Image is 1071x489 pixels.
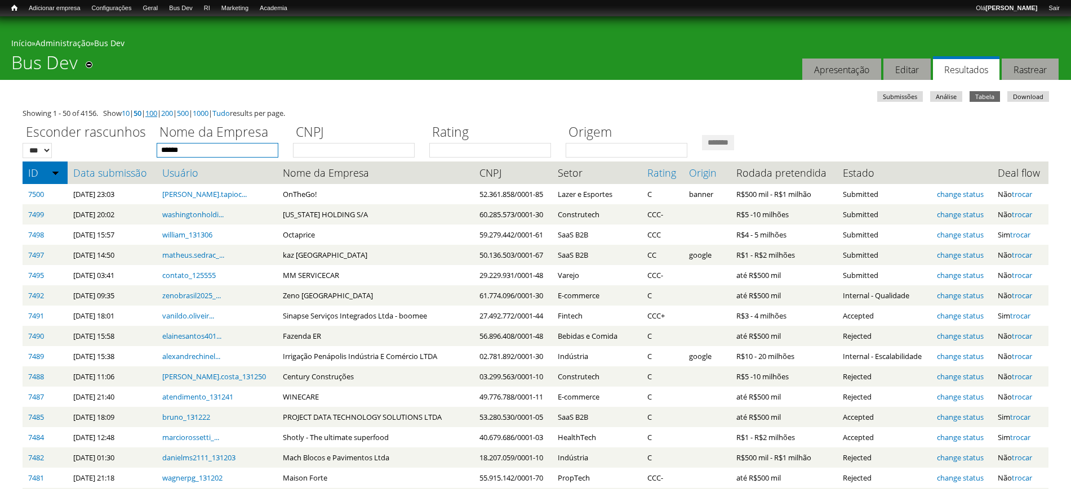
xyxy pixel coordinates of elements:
td: Century Construções [277,366,474,387]
label: Esconder rascunhos [23,123,149,143]
td: 02.781.892/0001-30 [474,346,552,366]
a: washingtonholdi... [162,209,224,219]
label: Origem [566,123,695,143]
td: PropTech [552,468,641,488]
td: Lazer e Esportes [552,184,641,204]
td: Mach Blocos e Pavimentos Ltda [277,447,474,468]
a: 50 [134,108,141,118]
a: trocar [1012,392,1032,402]
a: Submissões [877,91,923,102]
a: trocar [1012,209,1032,219]
td: R$1 - R$2 milhões [731,245,837,265]
td: [DATE] 15:58 [68,326,157,346]
td: 40.679.686/0001-03 [474,427,552,447]
a: trocar [1012,250,1032,260]
a: 7498 [28,230,44,240]
a: vanildo.oliveir... [162,311,214,321]
td: Accepted [837,407,932,427]
td: Não [992,204,1048,225]
a: change status [937,209,984,219]
td: até R$500 mil [731,387,837,407]
td: [DATE] 12:48 [68,427,157,447]
a: matheus.sedrac_... [162,250,224,260]
td: [DATE] 20:02 [68,204,157,225]
span: Início [11,4,17,12]
td: Fazenda ER [277,326,474,346]
td: Zeno [GEOGRAPHIC_DATA] [277,285,474,306]
label: CNPJ [293,123,422,143]
td: Não [992,346,1048,366]
td: google [683,346,731,366]
a: Editar [883,59,931,80]
td: WINECARE [277,387,474,407]
a: Usuário [162,167,272,178]
a: Geral [137,3,163,14]
a: Configurações [86,3,137,14]
a: 7488 [28,371,44,382]
td: PROJECT DATA TECHNOLOGY SOLUTIONS LTDA [277,407,474,427]
a: trocar [1010,432,1030,442]
a: 10 [122,108,130,118]
a: 7485 [28,412,44,422]
td: OnTheGo! [277,184,474,204]
a: Resultados [933,56,999,80]
td: Rejected [837,326,932,346]
a: 7499 [28,209,44,219]
a: trocar [1012,331,1032,341]
a: change status [937,331,984,341]
a: change status [937,412,984,422]
a: 7495 [28,270,44,280]
td: C [642,427,683,447]
td: Octaprice [277,225,474,245]
td: Submitted [837,225,932,245]
td: 29.229.931/0001-48 [474,265,552,285]
td: [DATE] 09:35 [68,285,157,306]
a: marciorossetti_... [162,432,219,442]
a: Academia [254,3,293,14]
td: 61.774.096/0001-30 [474,285,552,306]
a: 7500 [28,189,44,199]
td: Não [992,468,1048,488]
a: 200 [161,108,173,118]
td: R$500 mil - R$1 milhão [731,184,837,204]
td: 56.896.408/0001-48 [474,326,552,346]
td: até R$500 mil [731,326,837,346]
a: trocar [1012,371,1032,382]
td: Bebidas e Comida [552,326,641,346]
td: [DATE] 01:30 [68,447,157,468]
a: trocar [1012,351,1032,361]
a: wagnerpg_131202 [162,473,223,483]
a: change status [937,351,984,361]
a: Marketing [216,3,254,14]
td: Construtech [552,366,641,387]
a: change status [937,473,984,483]
td: até R$500 mil [731,285,837,306]
td: Accepted [837,306,932,326]
a: Adicionar empresa [23,3,86,14]
a: 1000 [193,108,208,118]
a: zenobrasil2025_... [162,290,221,300]
td: Submitted [837,265,932,285]
a: Bus Dev [94,38,125,48]
a: 7497 [28,250,44,260]
td: MM SERVICECAR [277,265,474,285]
td: Submitted [837,245,932,265]
td: Rejected [837,366,932,387]
td: CCC+ [642,306,683,326]
td: E-commerce [552,285,641,306]
a: [PERSON_NAME].costa_131250 [162,371,266,382]
div: Showing 1 - 50 of 4156. Show | | | | | | results per page. [23,107,1048,119]
td: Não [992,447,1048,468]
td: R$1 - R$2 milhões [731,427,837,447]
td: HealthTech [552,427,641,447]
td: Não [992,265,1048,285]
td: C [642,285,683,306]
img: ordem crescente [52,169,59,176]
td: SaaS B2B [552,245,641,265]
td: Shotly - The ultimate superfood [277,427,474,447]
label: Rating [429,123,558,143]
a: 7482 [28,452,44,463]
a: change status [937,392,984,402]
td: Não [992,387,1048,407]
td: 50.136.503/0001-67 [474,245,552,265]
